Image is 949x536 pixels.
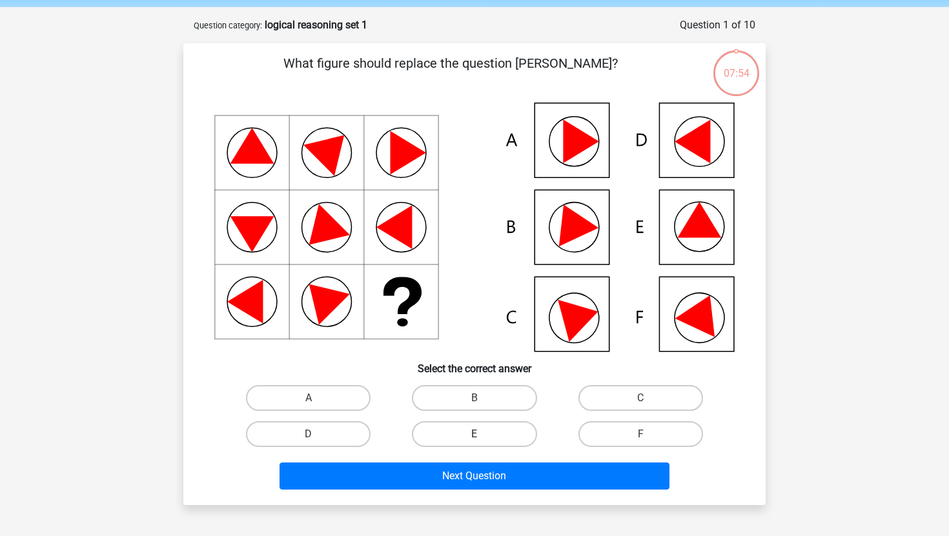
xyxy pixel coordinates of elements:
label: A [246,385,371,411]
div: 07:54 [712,49,760,81]
label: D [246,421,371,447]
strong: logical reasoning set 1 [265,19,367,31]
label: C [578,385,703,411]
label: E [412,421,536,447]
h6: Select the correct answer [204,352,745,375]
label: F [578,421,703,447]
div: Question 1 of 10 [680,17,755,33]
small: Question category: [194,21,262,30]
p: What figure should replace the question [PERSON_NAME]? [204,54,697,92]
button: Next Question [280,462,670,490]
label: B [412,385,536,411]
